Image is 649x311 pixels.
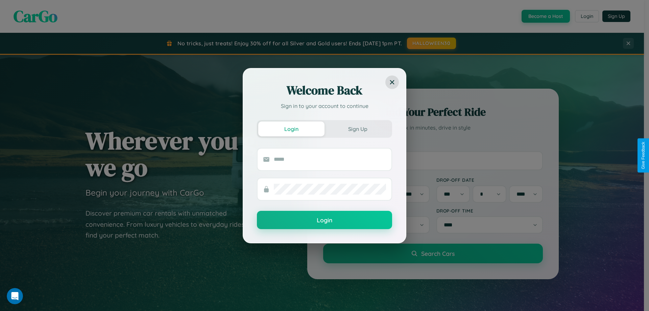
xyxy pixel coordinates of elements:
[324,121,391,136] button: Sign Up
[257,102,392,110] p: Sign in to your account to continue
[257,211,392,229] button: Login
[641,142,646,169] div: Give Feedback
[257,82,392,98] h2: Welcome Back
[7,288,23,304] iframe: Intercom live chat
[258,121,324,136] button: Login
